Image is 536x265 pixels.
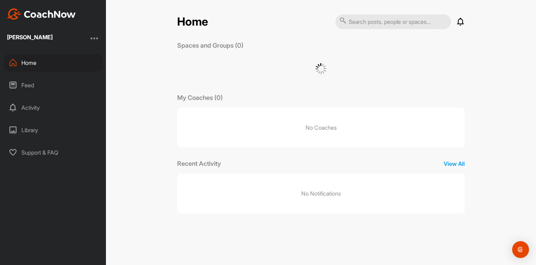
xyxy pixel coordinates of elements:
p: Recent Activity [177,159,221,168]
p: My Coaches (0) [177,93,223,102]
p: View All [444,159,465,168]
div: Feed [4,76,103,94]
div: Library [4,121,103,139]
p: Spaces and Groups (0) [177,41,243,50]
div: Home [4,54,103,72]
div: Activity [4,99,103,116]
h2: Home [177,15,208,29]
p: No Coaches [177,108,465,148]
div: Support & FAQ [4,144,103,161]
img: G6gVgL6ErOh57ABN0eRmCEwV0I4iEi4d8EwaPGI0tHgoAbU4EAHFLEQAh+QQFCgALACwIAA4AGAASAAAEbHDJSesaOCdk+8xg... [315,63,327,74]
div: Open Intercom Messenger [512,241,529,258]
p: No Notifications [301,189,341,198]
div: [PERSON_NAME] [7,34,53,40]
img: CoachNow [7,8,76,20]
input: Search posts, people or spaces... [335,14,451,29]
